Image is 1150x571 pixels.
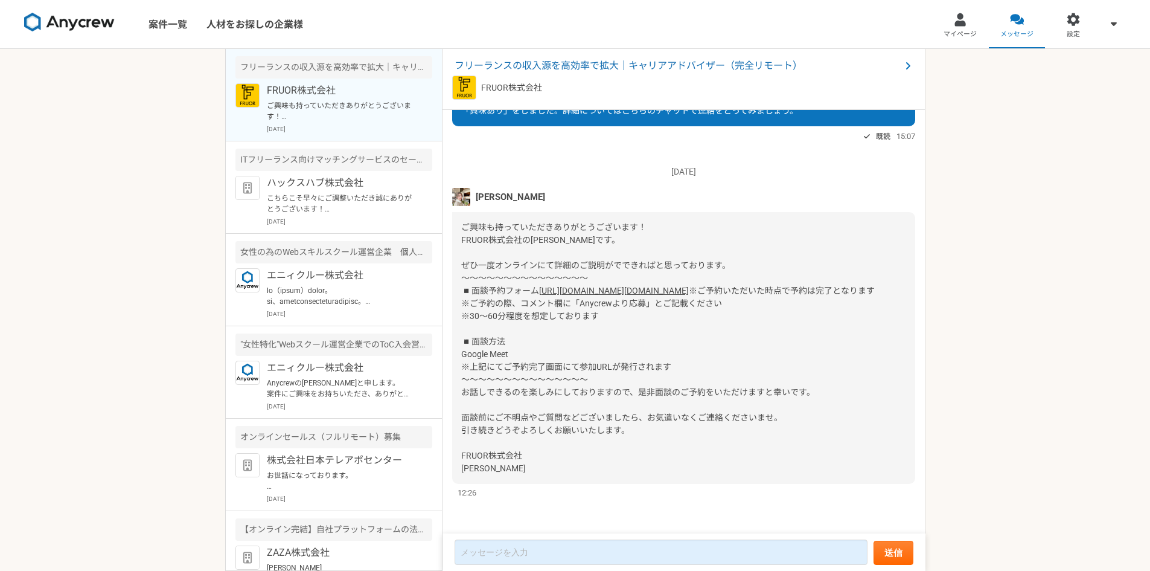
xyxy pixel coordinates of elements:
[235,334,432,356] div: "女性特化"Webスクール運営企業でのToC入会営業（フルリモート可）
[235,83,260,108] img: FRUOR%E3%83%AD%E3%82%B3%E3%82%99.png
[896,131,915,142] span: 15:07
[267,470,416,492] p: お世話になっております。 プロフィール拝見してとても魅力的なご経歴で、 ぜひ一度、弊社面談をお願いできないでしょうか？ [URL][DOMAIN_NAME][DOMAIN_NAME] 当社ですが...
[461,106,798,115] span: 「興味あり」をしました。詳細についてはこちらのチャットで連絡をとってみましょう。
[267,309,432,318] p: [DATE]
[235,426,432,448] div: オンラインセールス（フルリモート）募集
[267,268,416,283] p: エニィクルー株式会社
[876,129,890,144] span: 既読
[235,268,260,292] img: logo_text_blue_01.png
[267,193,416,215] p: こちらこそ早々にご調整いただき誠にありがとうございます！ [DATE]、お話出来る事を楽しみに致しております。 [PERSON_NAME]
[24,13,115,32] img: 8DqYSo04kwAAAAASUVORK5CYII=
[235,149,432,171] div: ITフリーランス向けマッチングサービスのセールス職（オープンポジション）
[539,286,689,295] a: [URL][DOMAIN_NAME][DOMAIN_NAME]
[461,286,875,473] span: ※ご予約いただいた時点で予約は完了となります ※ご予約の際、コメント欄に「Anycrewより応募」とご記載ください ※30〜60分程度を想定しております ◾️面談方法 Google Meet ※...
[267,176,416,190] p: ハックスハブ株式会社
[267,494,432,503] p: [DATE]
[235,518,432,541] div: 【オンライン完結】自社プラットフォームの法人向け提案営業【法人営業経験1年〜】
[235,546,260,570] img: default_org_logo-42cde973f59100197ec2c8e796e4974ac8490bb5b08a0eb061ff975e4574aa76.png
[235,453,260,477] img: default_org_logo-42cde973f59100197ec2c8e796e4974ac8490bb5b08a0eb061ff975e4574aa76.png
[267,546,416,560] p: ZAZA株式会社
[267,124,432,134] p: [DATE]
[944,30,977,39] span: マイページ
[461,222,730,295] span: ご興味も持っていただきありがとうございます！ FRUOR株式会社の[PERSON_NAME]です。 ぜひ一度オンラインにて詳細のご説明がでできればと思っております。 〜〜〜〜〜〜〜〜〜〜〜〜〜〜...
[1067,30,1080,39] span: 設定
[458,487,476,498] span: 12:26
[874,541,913,565] button: 送信
[235,176,260,200] img: default_org_logo-42cde973f59100197ec2c8e796e4974ac8490bb5b08a0eb061ff975e4574aa76.png
[267,100,416,122] p: ご興味も持っていただきありがとうございます！ FRUOR株式会社の[PERSON_NAME]です。 ぜひ一度オンラインにて詳細のご説明がでできればと思っております。 〜〜〜〜〜〜〜〜〜〜〜〜〜〜...
[267,217,432,226] p: [DATE]
[267,378,416,399] p: Anycrewの[PERSON_NAME]と申します。 案件にご興味をお持ちいただき、ありがとうございます。 こちら、クラインアントへの適切なご提案のため、お手数ですが、選考の案件に記載させてい...
[452,188,470,206] img: unnamed.jpg
[452,166,915,178] p: [DATE]
[235,241,432,263] div: 女性の為のWebスキルスクール運営企業 個人営業（フルリモート）
[235,361,260,385] img: logo_text_blue_01.png
[267,83,416,98] p: FRUOR株式会社
[476,190,545,204] span: [PERSON_NAME]
[267,361,416,375] p: エニィクルー株式会社
[267,402,432,411] p: [DATE]
[452,76,476,100] img: FRUOR%E3%83%AD%E3%82%B3%E3%82%99.png
[1000,30,1033,39] span: メッセージ
[455,59,901,73] span: フリーランスの収入源を高効率で拡大｜キャリアアドバイザー（完全リモート）
[267,453,416,468] p: 株式会社日本テレアポセンター
[235,56,432,79] div: フリーランスの収入源を高効率で拡大｜キャリアアドバイザー（完全リモート）
[481,82,542,94] p: FRUOR株式会社
[267,285,416,307] p: lo（ipsum）dolor。 si、ametconsecteturadipisc。 〇elit 70s、do、5eius（5t、9i、5u） laboreetdoloremagn aliqua...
